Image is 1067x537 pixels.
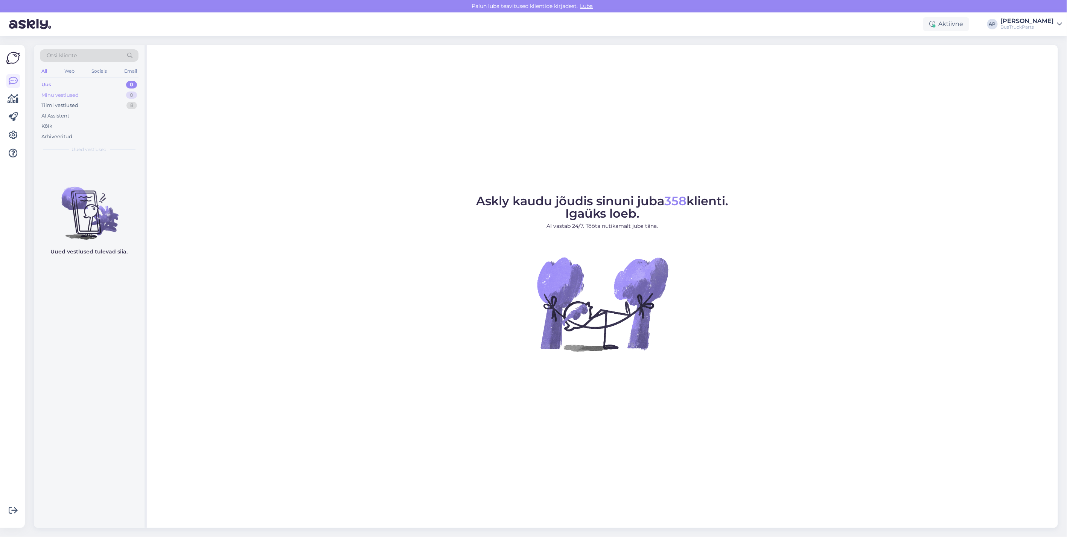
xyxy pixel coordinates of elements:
span: 358 [665,194,687,208]
img: No Chat active [535,236,670,372]
div: Tiimi vestlused [41,102,78,109]
div: Web [63,66,76,76]
div: BusTruckParts [1001,24,1054,30]
div: 0 [126,81,137,88]
span: Otsi kliente [47,52,77,59]
img: No chats [34,173,145,241]
div: Email [123,66,139,76]
p: Uued vestlused tulevad siia. [51,248,128,256]
div: Arhiveeritud [41,133,72,140]
div: 0 [126,92,137,99]
span: Askly kaudu jõudis sinuni juba klienti. Igaüks loeb. [476,194,729,221]
span: Luba [578,3,595,9]
img: Askly Logo [6,51,20,65]
div: Uus [41,81,51,88]
div: All [40,66,49,76]
div: [PERSON_NAME] [1001,18,1054,24]
div: 8 [126,102,137,109]
div: Minu vestlused [41,92,79,99]
p: AI vastab 24/7. Tööta nutikamalt juba täna. [476,222,729,230]
span: Uued vestlused [72,146,107,153]
a: [PERSON_NAME]BusTruckParts [1001,18,1062,30]
div: AP [987,19,998,29]
div: Socials [90,66,108,76]
div: Kõik [41,122,52,130]
div: Aktiivne [923,17,969,31]
div: AI Assistent [41,112,69,120]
